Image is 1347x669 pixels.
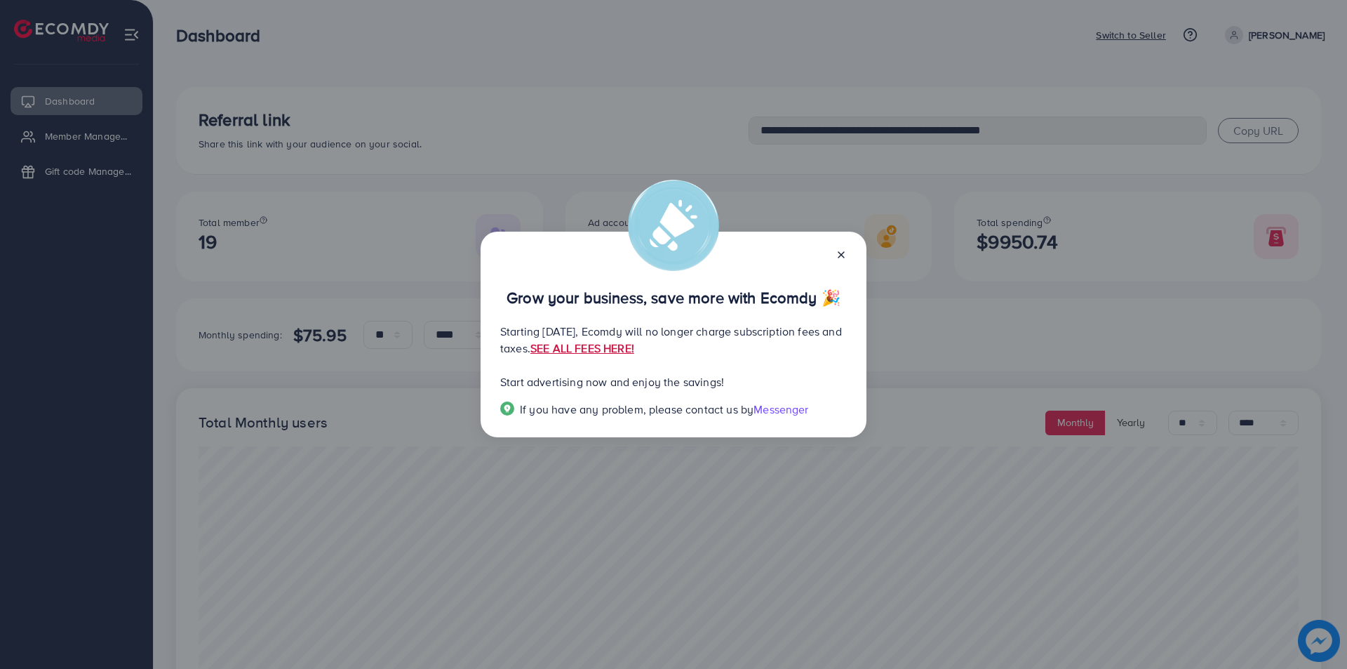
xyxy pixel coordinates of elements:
img: alert [628,180,719,271]
span: Messenger [753,402,808,417]
p: Start advertising now and enjoy the savings! [500,373,847,390]
a: SEE ALL FEES HERE! [530,340,634,356]
img: Popup guide [500,402,514,416]
p: Grow your business, save more with Ecomdy 🎉 [500,289,847,306]
p: Starting [DATE], Ecomdy will no longer charge subscription fees and taxes. [500,323,847,357]
span: If you have any problem, please contact us by [520,402,753,417]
